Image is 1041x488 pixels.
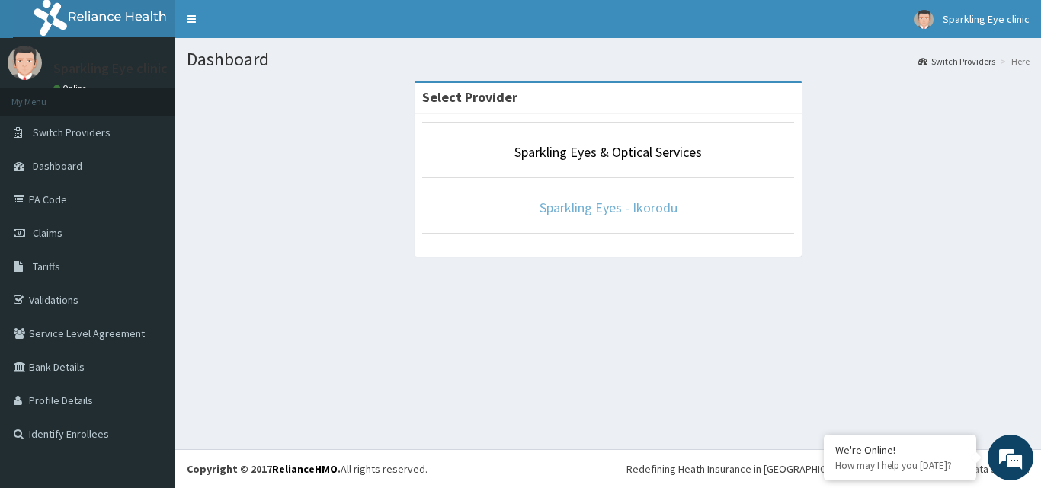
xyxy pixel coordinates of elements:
img: User Image [8,46,42,80]
span: Claims [33,226,62,240]
span: Switch Providers [33,126,111,139]
div: Redefining Heath Insurance in [GEOGRAPHIC_DATA] using Telemedicine and Data Science! [626,461,1030,477]
strong: Copyright © 2017 . [187,462,341,476]
strong: Select Provider [422,88,517,106]
a: Online [53,83,90,94]
span: Dashboard [33,159,82,173]
a: Sparkling Eyes - Ikorodu [540,199,677,216]
img: User Image [914,10,934,29]
h1: Dashboard [187,49,1030,69]
p: How may I help you today? [835,459,965,472]
p: Sparkling Eye clinic [53,62,168,75]
a: RelianceHMO [272,462,338,476]
div: We're Online! [835,443,965,457]
span: Sparkling Eye clinic [943,12,1030,26]
a: Sparkling Eyes & Optical Services [514,143,702,161]
span: Tariffs [33,260,60,273]
li: Here [997,55,1030,68]
a: Switch Providers [918,55,995,68]
footer: All rights reserved. [175,449,1041,488]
